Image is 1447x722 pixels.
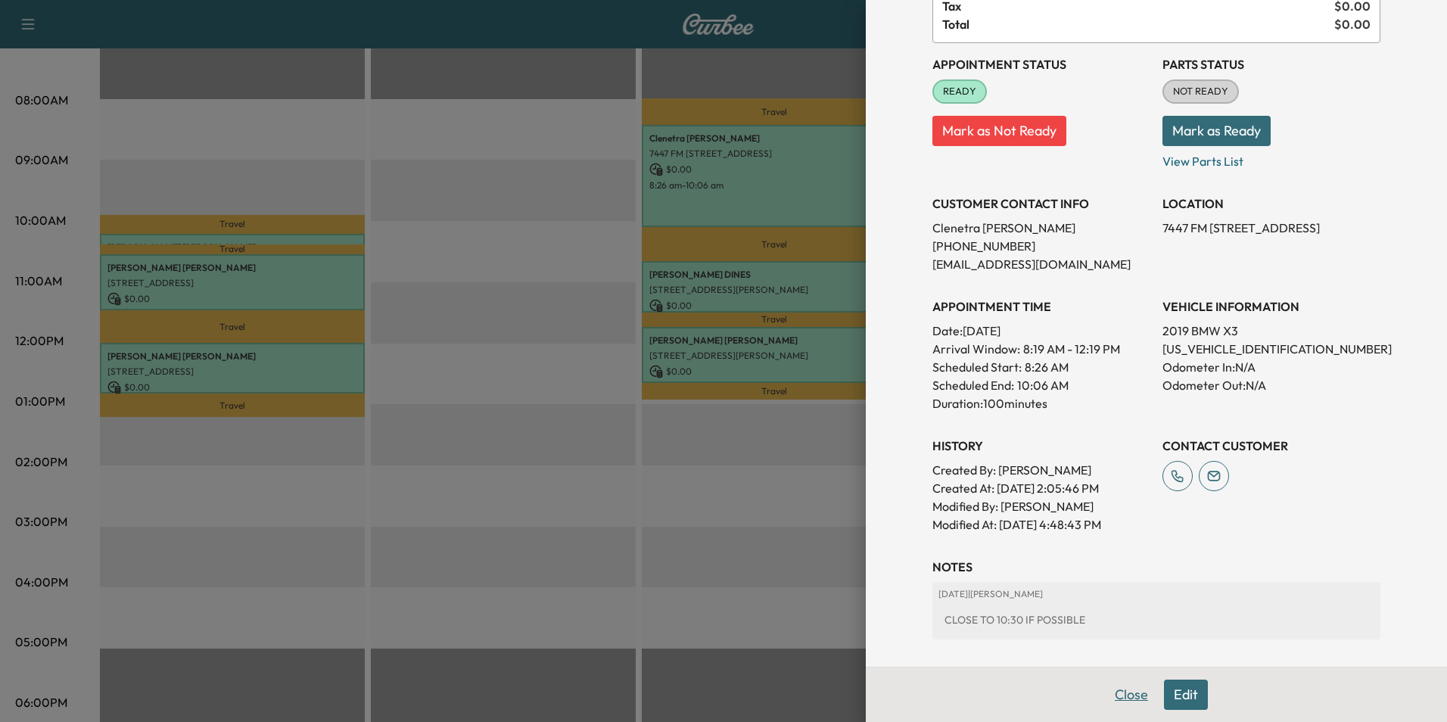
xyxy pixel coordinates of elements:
[1334,15,1371,33] span: $ 0.00
[1162,376,1380,394] p: Odometer Out: N/A
[1025,358,1069,376] p: 8:26 AM
[938,588,1374,600] p: [DATE] | [PERSON_NAME]
[932,437,1150,455] h3: History
[932,322,1150,340] p: Date: [DATE]
[1162,146,1380,170] p: View Parts List
[932,116,1066,146] button: Mark as Not Ready
[1164,84,1237,99] span: NOT READY
[932,219,1150,237] p: Clenetra [PERSON_NAME]
[932,237,1150,255] p: [PHONE_NUMBER]
[1105,680,1158,710] button: Close
[932,394,1150,412] p: Duration: 100 minutes
[932,497,1150,515] p: Modified By : [PERSON_NAME]
[1017,376,1069,394] p: 10:06 AM
[1162,437,1380,455] h3: CONTACT CUSTOMER
[1164,680,1208,710] button: Edit
[932,340,1150,358] p: Arrival Window:
[1162,219,1380,237] p: 7447 FM [STREET_ADDRESS]
[932,461,1150,479] p: Created By : [PERSON_NAME]
[1162,358,1380,376] p: Odometer In: N/A
[932,558,1380,576] h3: NOTES
[932,376,1014,394] p: Scheduled End:
[1162,55,1380,73] h3: Parts Status
[932,195,1150,213] h3: CUSTOMER CONTACT INFO
[1162,297,1380,316] h3: VEHICLE INFORMATION
[932,515,1150,534] p: Modified At : [DATE] 4:48:43 PM
[932,479,1150,497] p: Created At : [DATE] 2:05:46 PM
[942,15,1334,33] span: Total
[932,297,1150,316] h3: APPOINTMENT TIME
[1162,195,1380,213] h3: LOCATION
[1162,340,1380,358] p: [US_VEHICLE_IDENTIFICATION_NUMBER]
[932,358,1022,376] p: Scheduled Start:
[1162,116,1271,146] button: Mark as Ready
[932,55,1150,73] h3: Appointment Status
[932,255,1150,273] p: [EMAIL_ADDRESS][DOMAIN_NAME]
[934,84,985,99] span: READY
[938,606,1374,633] div: CLOSE TO 10:30 IF POSSIBLE
[1023,340,1120,358] span: 8:19 AM - 12:19 PM
[1162,322,1380,340] p: 2019 BMW X3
